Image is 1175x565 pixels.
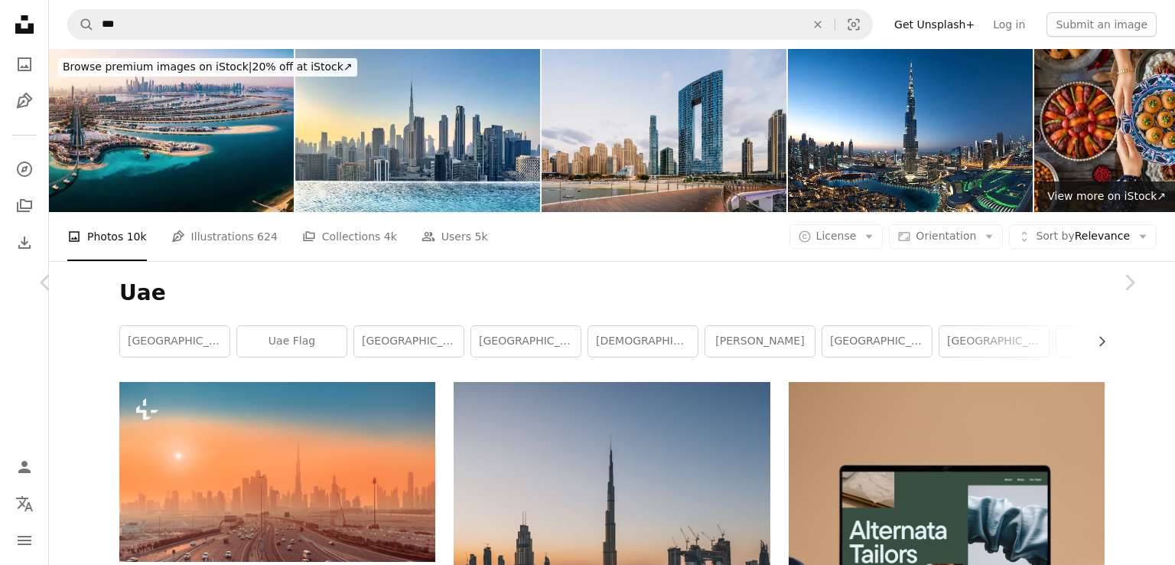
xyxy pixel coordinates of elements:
[422,212,488,261] a: Users 5k
[788,49,1033,212] img: City of Dubai Burj Khalifa
[295,49,540,212] img: View of Dubai skyline including the Burj Khalifa
[1083,209,1175,356] a: Next
[68,10,94,39] button: Search Unsplash
[119,279,1105,307] h1: Uae
[816,230,857,242] span: License
[1047,190,1166,202] span: View more on iStock ↗
[984,12,1034,37] a: Log in
[171,212,278,261] a: Illustrations 624
[63,60,252,73] span: Browse premium images on iStock |
[9,525,40,556] button: Menu
[67,9,873,40] form: Find visuals sitewide
[302,212,397,261] a: Collections 4k
[475,228,488,245] span: 5k
[9,49,40,80] a: Photos
[939,326,1049,357] a: [GEOGRAPHIC_DATA]
[237,326,347,357] a: uae flag
[916,230,976,242] span: Orientation
[889,224,1003,249] button: Orientation
[789,224,884,249] button: License
[835,10,872,39] button: Visual search
[9,86,40,116] a: Illustrations
[257,228,278,245] span: 624
[49,49,294,212] img: The Palm island panorama with Dubai marina in the background aerial
[9,452,40,482] a: Log in / Sign up
[119,465,435,478] a: Highway Road and Dubai cityscape skyline at sunset. Transportation and travel in UAE concept
[542,49,786,212] img: Dubai Marina Beach and skyline at day
[471,326,581,357] a: [GEOGRAPHIC_DATA]
[1009,224,1157,249] button: Sort byRelevance
[120,326,229,357] a: [GEOGRAPHIC_DATA]
[1056,326,1166,357] a: oman
[822,326,932,357] a: [GEOGRAPHIC_DATA]
[9,488,40,519] button: Language
[119,382,435,562] img: Highway Road and Dubai cityscape skyline at sunset. Transportation and travel in UAE concept
[885,12,984,37] a: Get Unsplash+
[1046,12,1157,37] button: Submit an image
[801,10,835,39] button: Clear
[9,191,40,221] a: Collections
[1038,181,1175,212] a: View more on iStock↗
[354,326,464,357] a: [GEOGRAPHIC_DATA]
[1036,229,1130,244] span: Relevance
[705,326,815,357] a: [PERSON_NAME]
[1036,230,1074,242] span: Sort by
[588,326,698,357] a: [DEMOGRAPHIC_DATA] people
[384,228,397,245] span: 4k
[9,154,40,185] a: Explore
[63,60,353,73] span: 20% off at iStock ↗
[49,49,366,86] a: Browse premium images on iStock|20% off at iStock↗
